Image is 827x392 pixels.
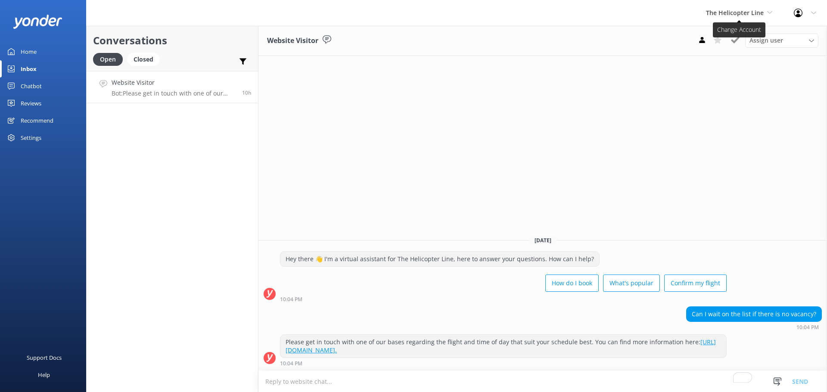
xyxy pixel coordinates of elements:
strong: 10:04 PM [280,297,302,302]
a: [URL][DOMAIN_NAME]. [286,338,716,355]
span: Assign user [749,36,783,45]
div: Settings [21,129,41,146]
a: Website VisitorBot:Please get in touch with one of our bases regarding the flight and time of day... [87,71,258,103]
p: Bot: Please get in touch with one of our bases regarding the flight and time of day that suit you... [112,90,236,97]
a: Open [93,54,127,64]
div: Recommend [21,112,53,129]
div: Help [38,366,50,383]
img: yonder-white-logo.png [13,15,62,29]
span: Aug 30 2025 10:04pm (UTC +12:00) Pacific/Auckland [242,89,252,96]
div: Support Docs [27,349,62,366]
strong: 10:04 PM [796,325,819,330]
strong: 10:04 PM [280,361,302,366]
div: Open [93,53,123,66]
div: Hey there 👋 I'm a virtual assistant for The Helicopter Line, here to answer your questions. How c... [280,252,599,266]
textarea: To enrich screen reader interactions, please activate Accessibility in Grammarly extension settings [258,371,827,392]
a: Closed [127,54,164,64]
span: The Helicopter Line [706,9,764,17]
h4: Website Visitor [112,78,236,87]
div: Home [21,43,37,60]
div: Assign User [745,34,818,47]
div: Closed [127,53,160,66]
button: Confirm my flight [664,275,727,292]
span: [DATE] [529,237,557,244]
div: Aug 30 2025 10:04pm (UTC +12:00) Pacific/Auckland [280,360,727,366]
div: Aug 30 2025 10:04pm (UTC +12:00) Pacific/Auckland [280,296,727,302]
div: Please get in touch with one of our bases regarding the flight and time of day that suit your sch... [280,335,726,358]
button: How do I book [545,275,599,292]
div: Chatbot [21,77,42,95]
h3: Website Visitor [267,35,318,46]
div: Inbox [21,60,37,77]
h2: Conversations [93,32,252,49]
div: Reviews [21,95,41,112]
div: Can I wait on the list if there is no vacancy? [687,307,821,321]
button: What's popular [603,275,660,292]
div: Aug 30 2025 10:04pm (UTC +12:00) Pacific/Auckland [686,324,822,330]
